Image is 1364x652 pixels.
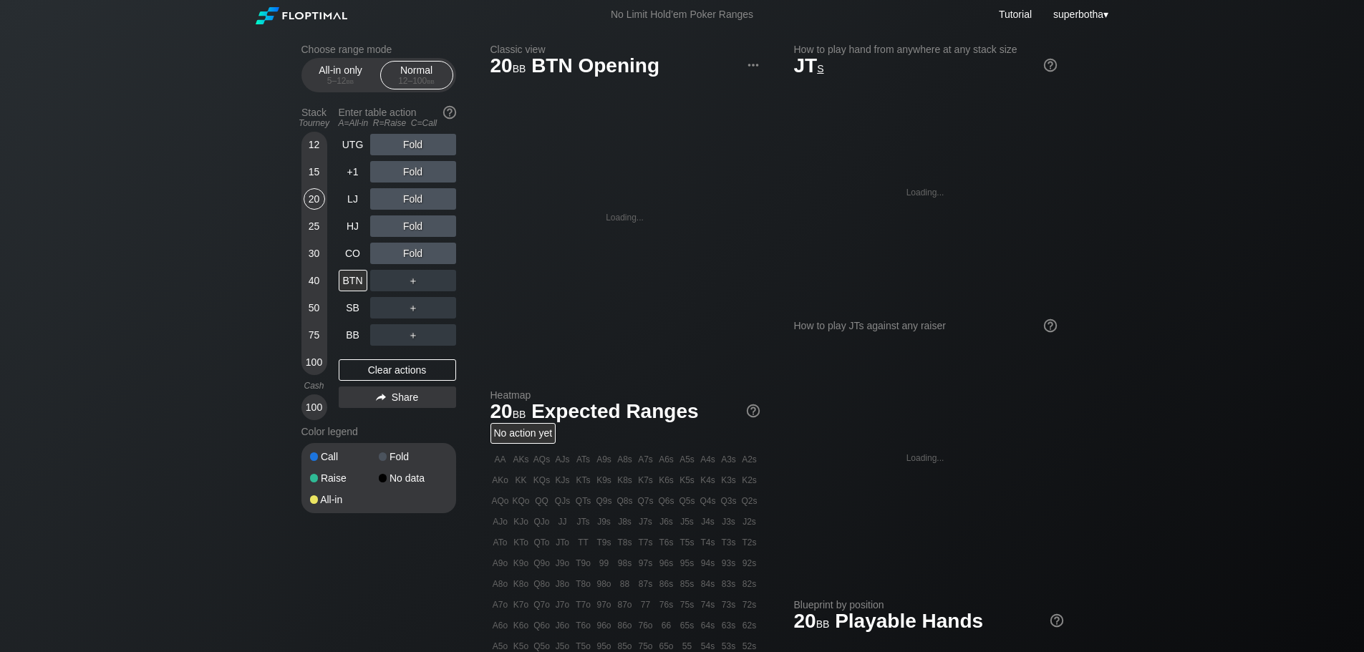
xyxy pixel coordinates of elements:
[553,574,573,594] div: J8o
[677,491,697,511] div: Q5s
[1053,9,1103,20] span: superbotha
[677,532,697,553] div: T5s
[740,574,760,594] div: 82s
[490,574,511,594] div: A8o
[719,470,739,490] div: K3s
[698,574,718,594] div: 84s
[698,470,718,490] div: K4s
[740,595,760,615] div: 72s
[817,59,823,75] span: s
[301,44,456,55] h2: Choose range mode
[740,512,760,532] div: J2s
[794,54,824,77] span: JT
[719,595,739,615] div: 73s
[490,389,760,401] h2: Heatmap
[615,595,635,615] div: 87o
[615,491,635,511] div: Q8s
[490,553,511,573] div: A9o
[490,532,511,553] div: ATo
[594,512,614,532] div: J9s
[511,491,531,511] div: KQo
[511,595,531,615] div: K7o
[513,405,526,421] span: bb
[574,512,594,532] div: JTs
[339,134,367,155] div: UTG
[574,449,594,469] div: ATs
[442,104,458,120] img: help.32db89a4.svg
[339,297,367,318] div: SB
[574,574,594,594] div: T8o
[677,512,697,532] div: J5s
[574,470,594,490] div: KTs
[532,553,552,573] div: Q9o
[379,473,448,483] div: No data
[636,595,656,615] div: 77
[532,532,552,553] div: QTo
[906,188,944,198] div: Loading...
[657,532,677,553] div: T6s
[379,452,448,462] div: Fold
[347,76,354,86] span: bb
[719,615,739,636] div: 63s
[740,532,760,553] div: T2s
[1043,318,1058,334] img: help.32db89a4.svg
[490,399,760,423] h1: Expected Ranges
[513,59,526,75] span: bb
[594,532,614,553] div: T9s
[532,470,552,490] div: KQs
[719,532,739,553] div: T3s
[606,213,644,223] div: Loading...
[511,574,531,594] div: K8o
[339,243,367,264] div: CO
[594,491,614,511] div: Q9s
[370,161,456,183] div: Fold
[370,324,456,346] div: ＋
[304,215,325,237] div: 25
[745,403,761,419] img: help.32db89a4.svg
[370,134,456,155] div: Fold
[490,491,511,511] div: AQo
[657,512,677,532] div: J6s
[794,599,1063,610] h2: Blueprint by position
[553,532,573,553] div: JTo
[553,449,573,469] div: AJs
[999,9,1032,20] a: Tutorial
[657,449,677,469] div: A6s
[636,449,656,469] div: A7s
[308,62,374,89] div: All-in only
[490,44,760,55] h2: Classic view
[553,512,573,532] div: JJ
[490,615,511,636] div: A6o
[794,609,1063,633] h1: Playable Hands
[1050,6,1111,22] div: ▾
[677,595,697,615] div: 75s
[657,553,677,573] div: 96s
[310,473,379,483] div: Raise
[427,76,435,86] span: bb
[794,320,1057,331] div: How to play JTs against any raiser
[698,491,718,511] div: Q4s
[304,161,325,183] div: 15
[511,532,531,553] div: KTo
[574,491,594,511] div: QTs
[304,324,325,346] div: 75
[816,615,830,631] span: bb
[698,449,718,469] div: A4s
[740,470,760,490] div: K2s
[304,243,325,264] div: 30
[574,615,594,636] div: T6o
[677,574,697,594] div: 85s
[594,470,614,490] div: K9s
[792,610,832,634] span: 20
[310,495,379,505] div: All-in
[370,188,456,210] div: Fold
[740,449,760,469] div: A2s
[304,188,325,210] div: 20
[906,453,944,463] div: Loading...
[657,470,677,490] div: K6s
[698,512,718,532] div: J4s
[636,553,656,573] div: 97s
[304,396,325,418] div: 100
[657,491,677,511] div: Q6s
[339,161,367,183] div: +1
